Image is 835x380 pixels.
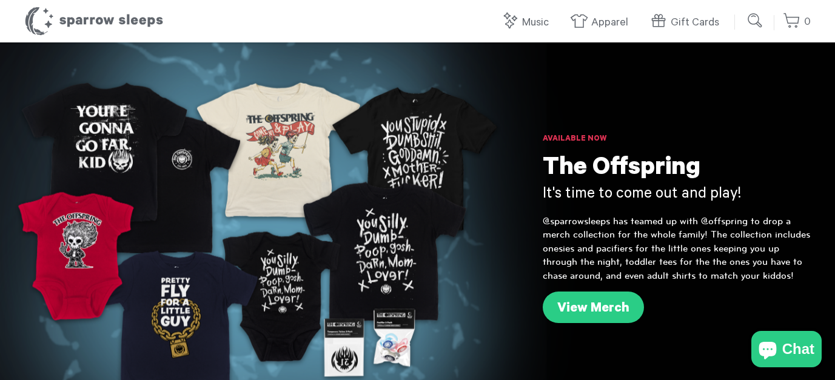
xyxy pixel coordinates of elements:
[649,10,725,36] a: Gift Cards
[543,155,811,185] h1: The Offspring
[743,8,768,33] input: Submit
[543,292,644,323] a: View Merch
[543,185,811,205] h3: It's time to come out and play!
[748,331,825,370] inbox-online-store-chat: Shopify online store chat
[570,10,634,36] a: Apparel
[543,215,811,282] p: @sparrowsleeps has teamed up with @offspring to drop a merch collection for the whole family! The...
[543,133,811,145] h6: Available Now
[24,6,164,36] h1: Sparrow Sleeps
[783,9,811,35] a: 0
[501,10,555,36] a: Music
